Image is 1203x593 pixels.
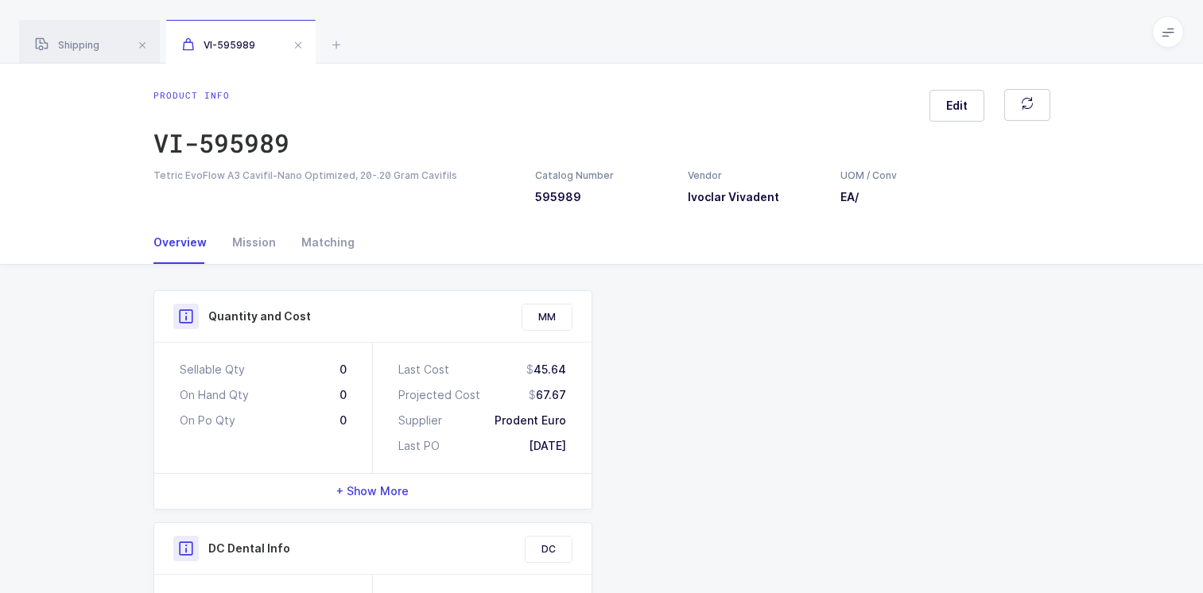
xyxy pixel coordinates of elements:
[154,474,592,509] div: + Show More
[153,221,219,264] div: Overview
[182,39,255,51] span: VI-595989
[855,190,859,203] span: /
[840,169,898,183] div: UOM / Conv
[946,98,968,114] span: Edit
[398,362,449,378] div: Last Cost
[929,90,984,122] button: Edit
[340,387,347,403] div: 0
[529,438,566,454] div: [DATE]
[526,537,572,562] div: DC
[398,387,480,403] div: Projected Cost
[398,413,442,428] div: Supplier
[688,169,821,183] div: Vendor
[208,541,290,556] h3: DC Dental Info
[180,362,245,378] div: Sellable Qty
[208,308,311,324] h3: Quantity and Cost
[526,362,566,378] div: 45.64
[340,362,347,378] div: 0
[336,483,409,499] span: + Show More
[688,189,821,205] h3: Ivoclar Vivadent
[289,221,355,264] div: Matching
[180,387,249,403] div: On Hand Qty
[153,169,516,183] div: Tetric EvoFlow A3 Cavifil-Nano Optimized, 20-.20 Gram Cavifils
[219,221,289,264] div: Mission
[35,39,99,51] span: Shipping
[495,413,566,428] div: Prodent Euro
[153,89,289,102] div: Product info
[340,413,347,428] div: 0
[522,304,572,330] div: MM
[180,413,235,428] div: On Po Qty
[529,387,566,403] div: 67.67
[398,438,440,454] div: Last PO
[840,189,898,205] h3: EA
